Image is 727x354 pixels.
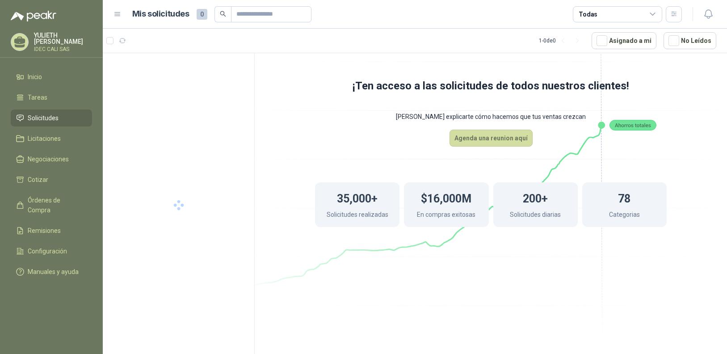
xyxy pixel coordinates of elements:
span: Negociaciones [28,154,69,164]
span: Licitaciones [28,134,61,143]
p: YULIETH [PERSON_NAME] [34,32,92,45]
a: Tareas [11,89,92,106]
h1: 35,000+ [337,188,378,207]
a: Cotizar [11,171,92,188]
h1: $16,000M [421,188,471,207]
div: 1 - 0 de 0 [539,34,584,48]
p: En compras exitosas [417,210,475,222]
a: Remisiones [11,222,92,239]
p: Categorias [609,210,640,222]
a: Órdenes de Compra [11,192,92,219]
p: Solicitudes diarias [510,210,561,222]
button: Agenda una reunion aquí [450,130,533,147]
p: IDEC CALI SAS [34,46,92,52]
span: search [220,11,226,17]
span: Inicio [28,72,42,82]
span: Tareas [28,93,47,102]
span: Configuración [28,246,67,256]
a: Negociaciones [11,151,92,168]
button: No Leídos [664,32,716,49]
span: Remisiones [28,226,61,236]
span: Manuales y ayuda [28,267,79,277]
h1: 78 [618,188,630,207]
p: Solicitudes realizadas [327,210,388,222]
div: Todas [579,9,597,19]
h1: 200+ [523,188,548,207]
span: 0 [197,9,207,20]
span: Órdenes de Compra [28,195,84,215]
a: Inicio [11,68,92,85]
span: Solicitudes [28,113,59,123]
a: Configuración [11,243,92,260]
a: Licitaciones [11,130,92,147]
a: Manuales y ayuda [11,263,92,280]
img: Logo peakr [11,11,56,21]
a: Solicitudes [11,110,92,126]
h1: Mis solicitudes [132,8,189,21]
span: Cotizar [28,175,48,185]
button: Asignado a mi [592,32,656,49]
